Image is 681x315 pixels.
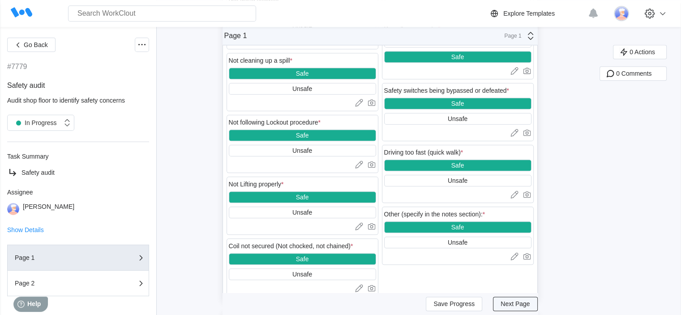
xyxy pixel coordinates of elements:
[384,211,485,218] div: Other (specify in the notes section):
[7,63,27,71] div: #7779
[503,10,555,17] div: Explore Templates
[15,255,104,261] div: Page 1
[501,301,530,307] span: Next Page
[384,87,509,94] div: Safety switches being bypassed or defeated
[7,245,149,271] button: Page 1
[448,239,467,246] div: Unsafe
[23,203,74,215] div: [PERSON_NAME]
[448,115,467,122] div: Unsafe
[292,209,312,216] div: Unsafe
[426,297,482,311] button: Save Progress
[433,301,475,307] span: Save Progress
[630,49,655,55] span: 0 Actions
[451,162,464,169] div: Safe
[7,271,149,296] button: Page 2
[12,117,57,129] div: In Progress
[7,38,56,52] button: Go Back
[7,227,44,233] button: Show Details
[489,8,583,19] a: Explore Templates
[229,57,292,64] div: Not cleaning up a spill
[296,70,309,77] div: Safe
[296,132,309,139] div: Safe
[616,70,651,77] span: 0 Comments
[499,33,522,39] div: Page 1
[7,82,45,89] span: Safety audit
[224,32,247,40] div: Page 1
[229,242,353,250] div: Coil not secured (Not chocked, not chained)
[229,181,284,188] div: Not Lifting properly
[296,194,309,201] div: Safe
[7,189,149,196] div: Assignee
[7,153,149,160] div: Task Summary
[451,224,464,231] div: Safe
[229,119,321,126] div: Not following Lockout procedure
[15,280,104,286] div: Page 2
[614,6,629,21] img: user-3.png
[613,45,667,59] button: 0 Actions
[600,66,667,81] button: 0 Comments
[292,85,312,92] div: Unsafe
[7,167,149,178] a: Safety audit
[7,203,19,215] img: user-3.png
[448,177,467,184] div: Unsafe
[451,100,464,107] div: Safe
[68,5,256,22] input: Search WorkClout
[7,97,149,104] div: Audit shop floor to identify safety concerns
[21,169,55,176] span: Safety audit
[292,271,312,278] div: Unsafe
[24,42,48,48] span: Go Back
[296,255,309,263] div: Safe
[493,297,537,311] button: Next Page
[384,149,463,156] div: Driving too fast (quick walk)
[292,147,312,154] div: Unsafe
[451,53,464,60] div: Safe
